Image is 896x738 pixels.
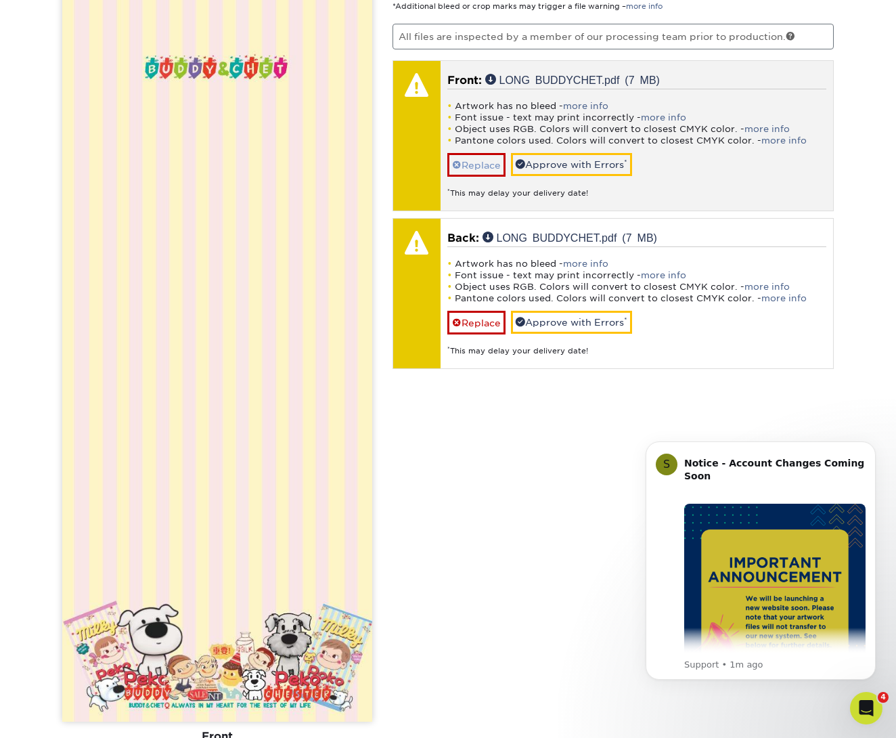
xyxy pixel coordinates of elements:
li: Pantone colors used. Colors will convert to closest CMYK color. - [447,135,827,146]
p: All files are inspected by a member of our processing team prior to production. [393,24,834,49]
small: *Additional bleed or crop marks may trigger a file warning – [393,2,663,11]
a: more info [641,112,686,123]
li: Font issue - text may print incorrectly - [447,112,827,123]
a: Replace [447,153,506,177]
li: Object uses RGB. Colors will convert to closest CMYK color. - [447,123,827,135]
li: Artwork has no bleed - [447,100,827,112]
span: Back: [447,232,479,244]
span: Front: [447,74,482,87]
a: more info [761,293,807,303]
a: more info [744,124,790,134]
a: Replace [447,311,506,334]
li: Pantone colors used. Colors will convert to closest CMYK color. - [447,292,827,304]
span: 4 [878,692,889,703]
a: more info [761,135,807,146]
a: LONG BUDDYCHET.pdf (7 MB) [485,74,660,85]
a: more info [626,2,663,11]
li: Artwork has no bleed - [447,258,827,269]
a: more info [641,270,686,280]
a: LONG BUDDYCHET.pdf (7 MB) [483,232,657,242]
a: Approve with Errors* [511,311,632,334]
a: more info [563,259,608,269]
div: This may delay your delivery date! [447,177,827,199]
iframe: Intercom notifications message [625,421,896,701]
a: Approve with Errors* [511,153,632,176]
li: Object uses RGB. Colors will convert to closest CMYK color. - [447,281,827,292]
iframe: Intercom live chat [850,692,882,724]
iframe: Google Customer Reviews [784,701,896,738]
div: This may delay your delivery date! [447,334,827,357]
a: more info [563,101,608,111]
a: more info [744,282,790,292]
li: Font issue - text may print incorrectly - [447,269,827,281]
